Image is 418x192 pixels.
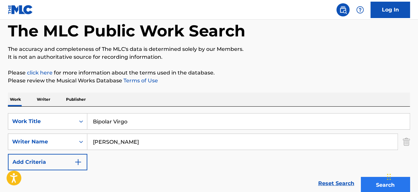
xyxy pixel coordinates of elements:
a: Public Search [337,3,350,16]
p: The accuracy and completeness of The MLC's data is determined solely by our Members. [8,45,410,53]
p: It is not an authoritative source for recording information. [8,53,410,61]
div: Drag [387,167,391,187]
img: search [339,6,347,14]
button: Add Criteria [8,154,87,170]
a: Log In [371,2,410,18]
div: Work Title [12,117,71,125]
img: 9d2ae6d4665cec9f34b9.svg [74,158,82,166]
a: Reset Search [315,176,358,191]
p: Please review the Musical Works Database [8,77,410,85]
p: Writer [35,93,52,106]
img: help [356,6,364,14]
a: Terms of Use [122,77,158,84]
div: Help [354,3,367,16]
a: click here [27,70,53,76]
p: Work [8,93,23,106]
h1: The MLC Public Work Search [8,21,245,41]
div: Writer Name [12,138,71,146]
img: Delete Criterion [403,134,410,150]
p: Please for more information about the terms used in the database. [8,69,410,77]
p: Publisher [64,93,88,106]
img: MLC Logo [8,5,33,14]
iframe: Chat Widget [385,160,418,192]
